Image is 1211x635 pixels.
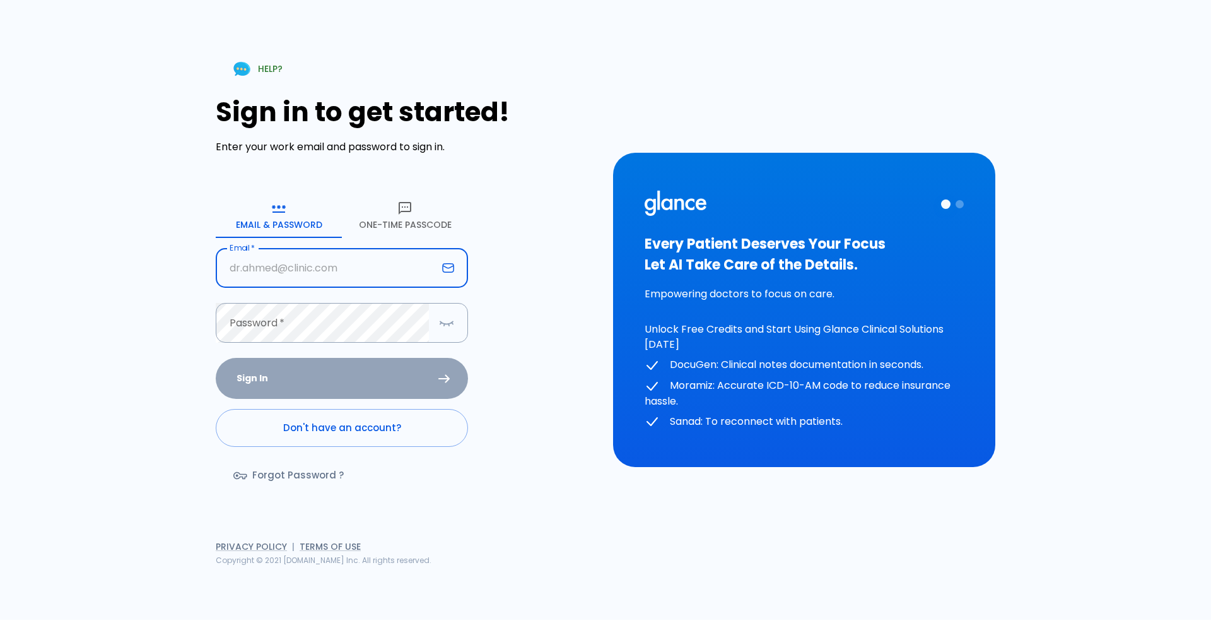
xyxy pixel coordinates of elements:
[645,234,964,275] h3: Every Patient Deserves Your Focus Let AI Take Care of the Details.
[645,287,964,302] p: Empowering doctors to focus on care.
[216,540,287,553] a: Privacy Policy
[645,414,964,430] p: Sanad: To reconnect with patients.
[300,540,361,553] a: Terms of Use
[342,193,468,238] button: One-Time Passcode
[645,322,964,352] p: Unlock Free Credits and Start Using Glance Clinical Solutions [DATE]
[216,97,598,128] h1: Sign in to get started!
[645,378,964,409] p: Moramiz: Accurate ICD-10-AM code to reduce insurance hassle.
[645,357,964,373] p: DocuGen: Clinical notes documentation in seconds.
[216,53,298,85] a: HELP?
[216,457,364,494] a: Forgot Password ?
[216,248,437,288] input: dr.ahmed@clinic.com
[216,139,598,155] p: Enter your work email and password to sign in.
[216,555,431,566] span: Copyright © 2021 [DOMAIN_NAME] Inc. All rights reserved.
[216,193,342,238] button: Email & Password
[216,409,468,447] a: Don't have an account?
[292,540,295,553] span: |
[231,58,253,80] img: Chat Support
